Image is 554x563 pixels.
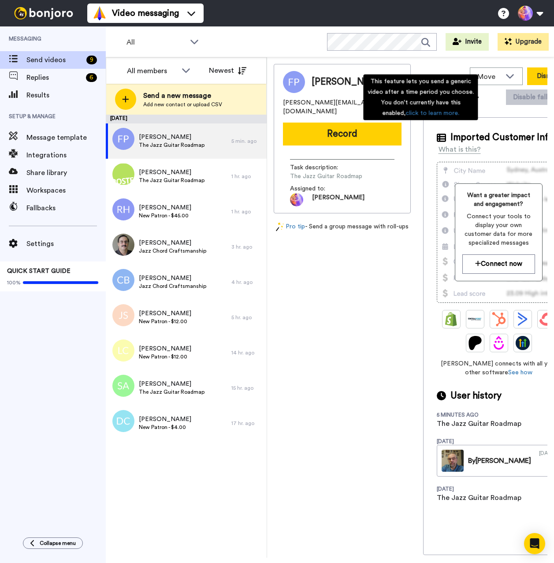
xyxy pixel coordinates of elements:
[231,243,262,250] div: 3 hr. ago
[231,208,262,215] div: 1 hr. ago
[112,7,179,19] span: Video messaging
[290,193,303,206] img: photo.jpg
[112,339,134,362] img: lc.png
[26,185,106,196] span: Workspaces
[363,75,478,120] div: This feature lets you send a generic video after a time period you choose. You don't currently ha...
[139,212,191,219] span: New Patron - $45.00
[112,304,134,326] img: js.png
[450,389,502,403] span: User history
[139,274,206,283] span: [PERSON_NAME]
[283,123,402,145] button: Record
[276,222,284,231] img: magic-wand.svg
[231,349,262,356] div: 14 hr. ago
[283,98,402,116] span: [PERSON_NAME][EMAIL_ADDRESS][DOMAIN_NAME]
[516,336,530,350] img: GoHighLevel
[139,203,191,212] span: [PERSON_NAME]
[139,177,204,184] span: The Jazz Guitar Roadmap
[23,537,83,549] button: Collapse menu
[139,247,206,254] span: Jazz Chord Craftsmanship
[462,191,535,209] span: Want a greater impact and engagement?
[26,132,106,143] span: Message template
[492,336,506,350] img: Drip
[139,415,191,424] span: [PERSON_NAME]
[516,312,530,326] img: ActiveCampaign
[139,309,191,318] span: [PERSON_NAME]
[492,312,506,326] img: Hubspot
[139,142,204,149] span: The Jazz Guitar Roadmap
[127,66,177,76] div: All members
[86,56,97,64] div: 9
[276,222,305,231] a: Pro tip
[312,193,364,206] span: [PERSON_NAME]
[283,71,305,93] img: Image of Frantisek Postl
[468,336,482,350] img: Patreon
[231,138,262,145] div: 5 min. ago
[437,418,521,429] div: The Jazz Guitar Roadmap
[202,62,253,79] button: Newest
[462,212,535,247] span: Connect your tools to display your own customer data for more specialized messages
[468,455,531,466] div: By [PERSON_NAME]
[477,71,501,82] span: Move
[106,115,267,123] div: [DATE]
[231,384,262,391] div: 15 hr. ago
[468,312,482,326] img: Ontraport
[26,55,83,65] span: Send videos
[139,380,204,388] span: [PERSON_NAME]
[437,411,494,418] div: 5 minutes ago
[139,168,204,177] span: [PERSON_NAME]
[231,314,262,321] div: 5 hr. ago
[139,344,191,353] span: [PERSON_NAME]
[86,73,97,82] div: 6
[143,101,222,108] span: Add new contact or upload CSV
[26,150,106,160] span: Integrations
[40,540,76,547] span: Collapse menu
[439,144,481,155] div: What is this?
[139,353,191,360] span: New Patron - $12.00
[143,90,222,101] span: Send a new message
[112,269,134,291] img: cb.png
[26,239,106,249] span: Settings
[524,533,545,554] div: Open Intercom Messenger
[26,168,106,178] span: Share library
[231,279,262,286] div: 4 hr. ago
[231,420,262,427] div: 17 hr. ago
[139,424,191,431] span: New Patron - $4.00
[139,133,204,142] span: [PERSON_NAME]
[508,369,532,376] a: See how
[126,37,186,48] span: All
[539,312,554,326] img: ConvertKit
[11,7,77,19] img: bj-logo-header-white.svg
[312,75,388,89] span: [PERSON_NAME]
[290,172,374,181] span: The Jazz Guitar Roadmap
[462,254,535,273] button: Connect now
[139,388,204,395] span: The Jazz Guitar Roadmap
[437,485,494,492] div: [DATE]
[437,492,521,503] div: The Jazz Guitar Roadmap
[26,203,106,213] span: Fallbacks
[26,72,82,83] span: Replies
[112,198,134,220] img: rh.png
[93,6,107,20] img: vm-color.svg
[498,33,549,51] button: Upgrade
[405,110,459,116] a: click to learn more.
[442,450,464,472] img: afcfafca-596a-481e-b4bf-edab7d9cb69d-thumb.jpg
[7,268,71,274] span: QUICK START GUIDE
[112,128,134,150] img: fp.png
[26,90,106,101] span: Results
[7,279,21,286] span: 100%
[139,318,191,325] span: New Patron - $12.00
[444,312,458,326] img: Shopify
[290,163,352,172] span: Task description :
[290,184,352,193] span: Assigned to:
[231,173,262,180] div: 1 hr. ago
[112,410,134,432] img: dc.png
[112,234,134,256] img: 5dd51e38-6e88-4955-94f9-1d5823b998eb.jpg
[139,239,206,247] span: [PERSON_NAME]
[437,438,494,445] div: [DATE]
[274,222,411,231] div: - Send a group message with roll-ups
[446,33,489,51] button: Invite
[139,283,206,290] span: Jazz Chord Craftsmanship
[450,131,554,144] span: Imported Customer Info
